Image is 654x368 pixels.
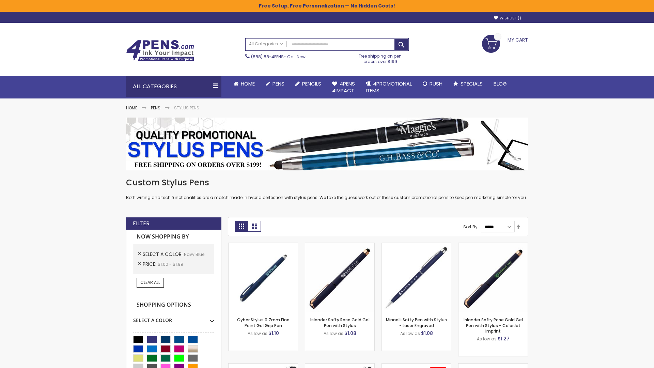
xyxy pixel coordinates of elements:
span: As low as [477,336,497,342]
span: As low as [400,331,420,336]
span: - Call Now! [251,54,307,60]
img: 4Pens Custom Pens and Promotional Products [126,40,194,62]
strong: Stylus Pens [174,105,199,111]
a: 4Pens4impact [327,76,360,98]
span: As low as [248,331,267,336]
a: All Categories [246,39,286,50]
span: All Categories [249,41,283,47]
span: 4PROMOTIONAL ITEMS [366,80,412,94]
img: Islander Softy Rose Gold Gel Pen with Stylus - ColorJet Imprint-Navy Blue [458,243,528,312]
span: 4Pens 4impact [332,80,355,94]
a: (888) 88-4PENS [251,54,284,60]
a: Clear All [137,278,164,287]
img: Minnelli Softy Pen with Stylus - Laser Engraved-Navy Blue [382,243,451,312]
a: Minnelli Softy Pen with Stylus - Laser Engraved-Navy Blue [382,243,451,248]
a: Specials [448,76,488,91]
span: Blog [494,80,507,87]
a: Cyber Stylus 0.7mm Fine Point Gel Grip Pen [237,317,290,328]
div: All Categories [126,76,221,97]
span: $1.27 [498,335,510,342]
strong: Grid [235,221,248,232]
span: $1.10 [268,330,279,337]
a: Pens [260,76,290,91]
a: Pens [151,105,160,111]
span: Rush [430,80,442,87]
div: Free shipping on pen orders over $199 [352,51,409,64]
img: Islander Softy Rose Gold Gel Pen with Stylus-Navy Blue [305,243,374,312]
span: Price [143,261,158,267]
strong: Shopping Options [133,298,214,312]
span: Pencils [302,80,321,87]
a: Blog [488,76,512,91]
a: Islander Softy Rose Gold Gel Pen with Stylus - ColorJet Imprint [464,317,523,334]
h1: Custom Stylus Pens [126,177,528,188]
a: Home [228,76,260,91]
a: 4PROMOTIONALITEMS [360,76,417,98]
div: Both writing and tech functionalities are a match made in hybrid perfection with stylus pens. We ... [126,177,528,201]
span: Home [241,80,255,87]
span: Select A Color [143,251,184,258]
a: Rush [417,76,448,91]
strong: Now Shopping by [133,230,214,244]
span: As low as [324,331,343,336]
img: Stylus Pens [126,118,528,170]
strong: Filter [133,220,150,227]
a: Cyber Stylus 0.7mm Fine Point Gel Grip Pen-Navy Blue [229,243,298,248]
span: $1.00 - $1.99 [158,261,183,267]
label: Sort By [463,224,478,230]
a: Islander Softy Rose Gold Gel Pen with Stylus-Navy Blue [305,243,374,248]
a: Islander Softy Rose Gold Gel Pen with Stylus [310,317,370,328]
span: Specials [461,80,483,87]
span: Navy Blue [184,251,204,257]
div: Select A Color [133,312,214,324]
span: $1.08 [421,330,433,337]
span: $1.08 [344,330,356,337]
span: Pens [272,80,284,87]
a: Home [126,105,137,111]
a: Pencils [290,76,327,91]
a: Wishlist [494,16,521,21]
img: Cyber Stylus 0.7mm Fine Point Gel Grip Pen-Navy Blue [229,243,298,312]
a: Minnelli Softy Pen with Stylus - Laser Engraved [386,317,447,328]
span: Clear All [140,279,160,285]
a: Islander Softy Rose Gold Gel Pen with Stylus - ColorJet Imprint-Navy Blue [458,243,528,248]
